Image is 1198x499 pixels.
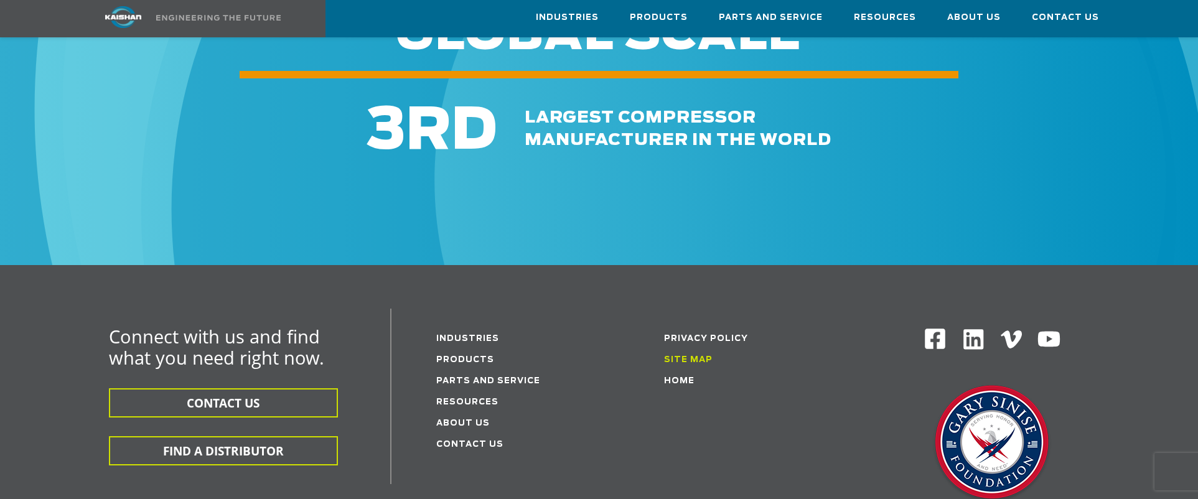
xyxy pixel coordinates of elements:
[947,1,1001,34] a: About Us
[436,356,494,364] a: Products
[719,1,823,34] a: Parts and Service
[962,327,986,352] img: Linkedin
[367,103,406,160] span: 3
[719,11,823,25] span: Parts and Service
[436,335,499,343] a: Industries
[109,324,324,370] span: Connect with us and find what you need right now.
[156,15,281,21] img: Engineering the future
[77,6,170,28] img: kaishan logo
[536,1,599,34] a: Industries
[1037,327,1061,352] img: Youtube
[436,441,503,449] a: Contact Us
[664,377,695,385] a: Home
[664,335,748,343] a: Privacy Policy
[436,398,498,406] a: Resources
[630,1,688,34] a: Products
[436,419,490,427] a: About Us
[1001,330,1022,348] img: Vimeo
[536,11,599,25] span: Industries
[525,110,831,148] span: largest compressor manufacturer in the world
[854,1,916,34] a: Resources
[947,11,1001,25] span: About Us
[406,103,497,160] span: RD
[1032,1,1099,34] a: Contact Us
[924,327,947,350] img: Facebook
[630,11,688,25] span: Products
[436,377,540,385] a: Parts and service
[1032,11,1099,25] span: Contact Us
[854,11,916,25] span: Resources
[109,436,338,465] button: FIND A DISTRIBUTOR
[109,388,338,417] button: CONTACT US
[664,356,713,364] a: Site Map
